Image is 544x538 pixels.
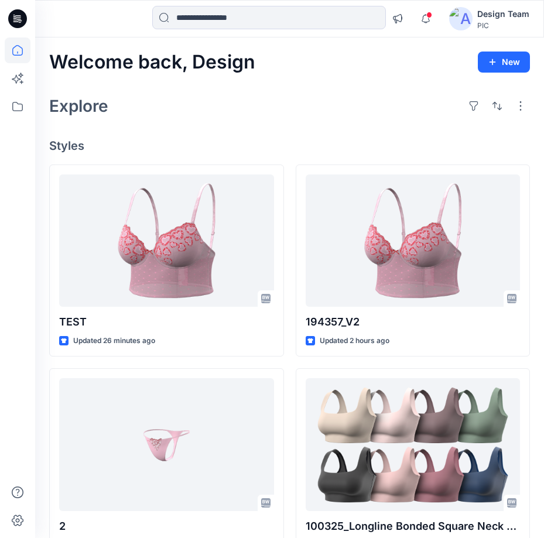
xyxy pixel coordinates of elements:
[49,139,530,153] h4: Styles
[49,97,108,115] h2: Explore
[306,518,521,534] p: 100325_Longline Bonded Square Neck Bra
[320,335,389,347] p: Updated 2 hours ago
[477,21,529,30] div: PIC
[306,314,521,330] p: 194357_V2
[59,378,274,510] a: 2
[478,52,530,73] button: New
[59,314,274,330] p: TEST
[59,518,274,534] p: 2
[449,7,473,30] img: avatar
[49,52,255,73] h2: Welcome back, Design
[73,335,155,347] p: Updated 26 minutes ago
[306,174,521,307] a: 194357_V2
[477,7,529,21] div: Design Team
[306,378,521,510] a: 100325_Longline Bonded Square Neck Bra
[59,174,274,307] a: TEST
